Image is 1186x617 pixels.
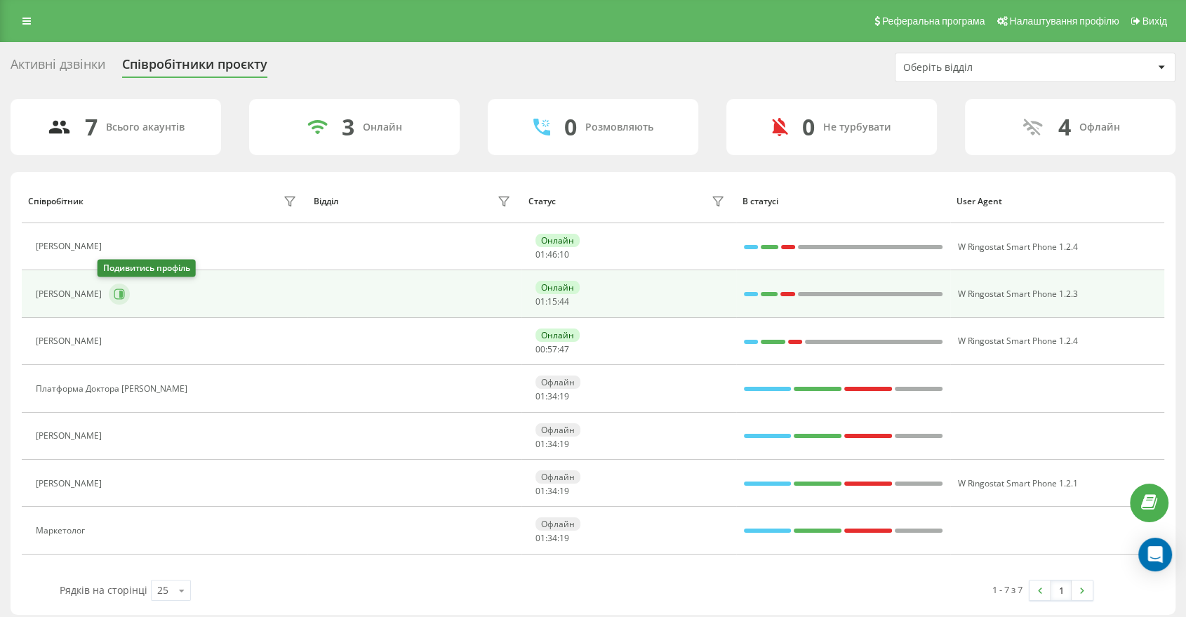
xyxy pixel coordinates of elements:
[882,15,985,27] span: Реферальна програма
[958,288,1078,300] span: W Ringostat Smart Phone 1.2.3
[535,392,569,402] div: : :
[535,248,545,260] span: 01
[36,526,88,536] div: Маркетолог
[535,329,580,342] div: Онлайн
[547,343,557,355] span: 57
[535,423,580,437] div: Офлайн
[60,583,147,597] span: Рядків на сторінці
[823,121,891,133] div: Не турбувати
[547,485,557,497] span: 34
[535,485,545,497] span: 01
[36,241,105,251] div: [PERSON_NAME]
[958,477,1078,489] span: W Ringostat Smart Phone 1.2.1
[559,248,569,260] span: 10
[957,197,1157,206] div: User Agent
[535,297,569,307] div: : :
[535,250,569,260] div: : :
[535,517,580,531] div: Офлайн
[28,197,84,206] div: Співробітник
[559,390,569,402] span: 19
[36,479,105,489] div: [PERSON_NAME]
[958,241,1078,253] span: W Ringostat Smart Phone 1.2.4
[1051,580,1072,600] a: 1
[559,532,569,544] span: 19
[314,197,338,206] div: Відділ
[992,583,1022,597] div: 1 - 7 з 7
[535,234,580,247] div: Онлайн
[547,532,557,544] span: 34
[547,248,557,260] span: 46
[535,439,569,449] div: : :
[535,533,569,543] div: : :
[1058,114,1071,140] div: 4
[535,296,545,307] span: 01
[342,114,354,140] div: 3
[98,260,196,277] div: Подивитись профіль
[122,57,267,79] div: Співробітники проєкту
[106,121,185,133] div: Всього акаунтів
[535,390,545,402] span: 01
[1009,15,1119,27] span: Налаштування профілю
[528,197,556,206] div: Статус
[36,336,105,346] div: [PERSON_NAME]
[585,121,653,133] div: Розмовляють
[1142,15,1167,27] span: Вихід
[742,197,943,206] div: В статусі
[535,376,580,389] div: Офлайн
[547,296,557,307] span: 15
[547,390,557,402] span: 34
[363,121,402,133] div: Онлайн
[535,532,545,544] span: 01
[85,114,98,140] div: 7
[559,485,569,497] span: 19
[559,438,569,450] span: 19
[36,431,105,441] div: [PERSON_NAME]
[802,114,815,140] div: 0
[535,343,545,355] span: 00
[535,486,569,496] div: : :
[36,289,105,299] div: [PERSON_NAME]
[564,114,577,140] div: 0
[1138,538,1172,571] div: Open Intercom Messenger
[535,281,580,294] div: Онлайн
[535,470,580,484] div: Офлайн
[11,57,105,79] div: Активні дзвінки
[1079,121,1120,133] div: Офлайн
[547,438,557,450] span: 34
[535,438,545,450] span: 01
[958,335,1078,347] span: W Ringostat Smart Phone 1.2.4
[559,343,569,355] span: 47
[535,345,569,354] div: : :
[559,296,569,307] span: 44
[36,384,191,394] div: Платформа Доктора [PERSON_NAME]
[157,583,168,597] div: 25
[903,62,1071,74] div: Оберіть відділ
